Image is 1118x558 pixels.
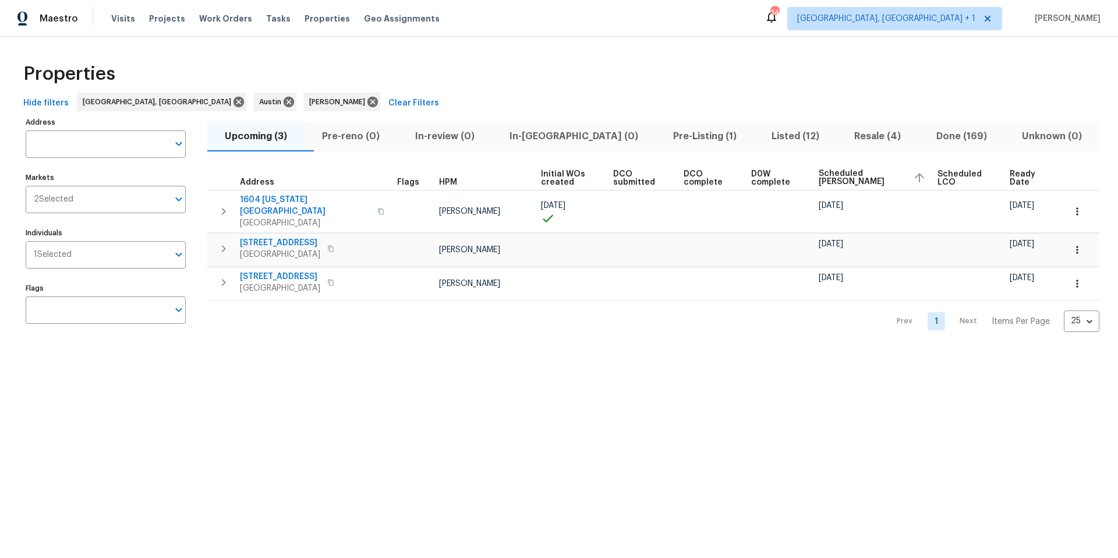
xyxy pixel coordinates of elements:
[1010,170,1045,186] span: Ready Date
[214,128,298,144] span: Upcoming (3)
[761,128,830,144] span: Listed (12)
[388,96,439,111] span: Clear Filters
[77,93,246,111] div: [GEOGRAPHIC_DATA], [GEOGRAPHIC_DATA]
[886,308,1099,335] nav: Pagination Navigation
[439,178,457,186] span: HPM
[541,202,565,210] span: [DATE]
[397,178,419,186] span: Flags
[40,13,78,24] span: Maestro
[240,271,320,282] span: [STREET_ADDRESS]
[1011,128,1092,144] span: Unknown (0)
[240,249,320,260] span: [GEOGRAPHIC_DATA]
[240,237,320,249] span: [STREET_ADDRESS]
[1010,274,1034,282] span: [DATE]
[240,194,370,217] span: 1604 [US_STATE][GEOGRAPHIC_DATA]
[819,169,904,186] span: Scheduled [PERSON_NAME]
[26,229,186,236] label: Individuals
[149,13,185,24] span: Projects
[111,13,135,24] span: Visits
[819,274,843,282] span: [DATE]
[928,312,945,330] a: Goto page 1
[171,302,187,318] button: Open
[1030,13,1101,24] span: [PERSON_NAME]
[83,96,236,108] span: [GEOGRAPHIC_DATA], [GEOGRAPHIC_DATA]
[844,128,911,144] span: Resale (4)
[499,128,649,144] span: In-[GEOGRAPHIC_DATA] (0)
[684,170,731,186] span: DCO complete
[34,195,73,204] span: 2 Selected
[26,174,186,181] label: Markets
[240,178,274,186] span: Address
[240,217,370,229] span: [GEOGRAPHIC_DATA]
[1010,240,1034,248] span: [DATE]
[937,170,990,186] span: Scheduled LCO
[364,13,440,24] span: Geo Assignments
[1064,306,1099,336] div: 25
[819,240,843,248] span: [DATE]
[240,282,320,294] span: [GEOGRAPHIC_DATA]
[171,246,187,263] button: Open
[259,96,286,108] span: Austin
[439,246,500,254] span: [PERSON_NAME]
[23,68,115,80] span: Properties
[439,280,500,288] span: [PERSON_NAME]
[1010,202,1034,210] span: [DATE]
[266,15,291,23] span: Tasks
[309,96,370,108] span: [PERSON_NAME]
[819,202,843,210] span: [DATE]
[404,128,484,144] span: In-review (0)
[253,93,296,111] div: Austin
[797,13,975,24] span: [GEOGRAPHIC_DATA], [GEOGRAPHIC_DATA] + 1
[770,7,779,19] div: 34
[26,285,186,292] label: Flags
[199,13,252,24] span: Work Orders
[34,250,72,260] span: 1 Selected
[171,136,187,152] button: Open
[19,93,73,114] button: Hide filters
[613,170,664,186] span: DCO submitted
[541,170,593,186] span: Initial WOs created
[439,207,500,216] span: [PERSON_NAME]
[312,128,390,144] span: Pre-reno (0)
[303,93,380,111] div: [PERSON_NAME]
[26,119,186,126] label: Address
[751,170,799,186] span: D0W complete
[305,13,350,24] span: Properties
[384,93,444,114] button: Clear Filters
[171,191,187,207] button: Open
[23,96,69,111] span: Hide filters
[663,128,747,144] span: Pre-Listing (1)
[992,316,1050,327] p: Items Per Page
[926,128,997,144] span: Done (169)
